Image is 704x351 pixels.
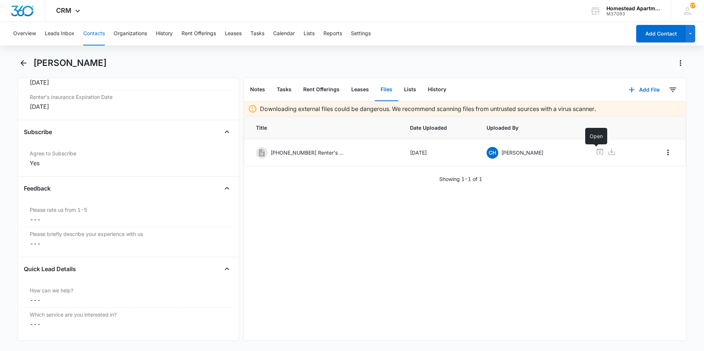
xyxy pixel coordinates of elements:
button: Close [221,263,233,275]
button: Files [375,78,398,101]
div: account name [606,5,660,11]
p: [PERSON_NAME] [501,149,543,156]
button: Add File [621,81,667,99]
button: Rent Offerings [297,78,345,101]
div: [DATE] [30,102,227,111]
h4: Subscribe [24,128,52,136]
button: Leads Inbox [45,22,74,45]
button: Settings [351,22,371,45]
div: Agree to SubscribeYes [24,147,233,170]
span: CRM [56,7,71,14]
div: Please rate us from 1-5--- [24,203,233,227]
div: Renter's Insurance Expiration Date[DATE] [24,90,233,114]
p: Showing 1-1 of 1 [439,175,482,183]
div: notifications count [690,3,696,8]
span: Date Uploaded [410,124,469,132]
label: Which service are you interested in? [30,311,227,318]
p: [PHONE_NUMBER] Renter's insurance and Lease.pdf [271,149,344,156]
button: Lists [304,22,315,45]
label: Renter's Insurance Expiration Date [30,93,227,101]
button: Back [18,57,29,69]
button: Add Contact [636,25,686,43]
button: Notes [244,78,271,101]
button: Filters [667,84,679,96]
dd: --- [30,239,227,248]
button: Actions [675,57,686,69]
button: Reports [323,22,342,45]
div: Renter's Insurance Effective Date[DATE] [24,66,233,90]
span: CH [487,147,498,159]
button: Close [221,126,233,138]
div: Please briefly describe your experience with us--- [24,227,233,251]
h1: [PERSON_NAME] [33,58,107,69]
button: Organizations [114,22,147,45]
button: Contacts [83,22,105,45]
button: Close [221,182,233,194]
button: Leases [345,78,375,101]
button: Leases [225,22,242,45]
h4: Quick Lead Details [24,265,76,273]
dd: --- [30,215,227,224]
div: [DATE] [30,78,227,87]
div: Which service are you interested in?--- [24,308,233,332]
div: Open [585,128,607,144]
dd: --- [30,296,227,304]
td: [DATE] [401,139,478,166]
span: 175 [690,3,696,8]
div: Yes [30,159,227,167]
button: Tasks [250,22,264,45]
div: account id [606,11,660,16]
button: Rent Offerings [181,22,216,45]
div: How can we help?--- [24,284,233,308]
button: History [422,78,452,101]
label: How can we help? [30,287,227,294]
label: Agree to Subscribe [30,149,227,157]
label: Please briefly describe your experience with us [30,230,227,238]
label: Please rate us from 1-5 [30,206,227,214]
button: Lists [398,78,422,101]
span: Title [256,124,392,132]
dd: --- [30,320,227,329]
span: Uploaded By [487,124,578,132]
button: Tasks [271,78,297,101]
button: Overflow Menu [662,147,674,158]
h4: Feedback [24,184,51,193]
button: Overview [13,22,36,45]
p: Downloading external files could be dangerous. We recommend scanning files from untrusted sources... [260,104,596,113]
button: Calendar [273,22,295,45]
button: History [156,22,173,45]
